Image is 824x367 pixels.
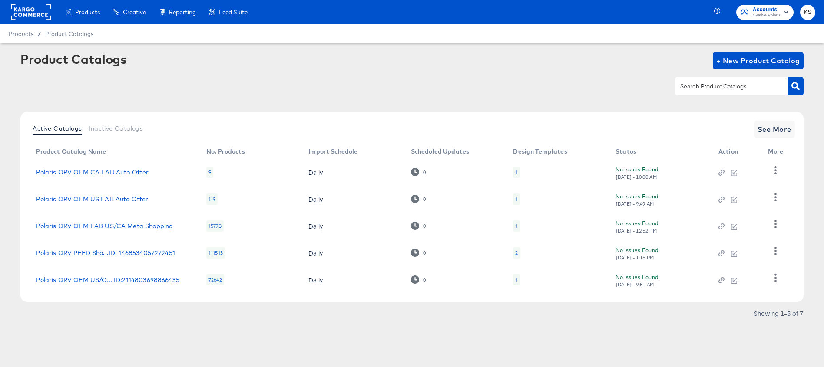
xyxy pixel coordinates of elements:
input: Search Product Catalogs [678,82,771,92]
div: 1 [515,276,517,283]
span: Feed Suite [219,9,248,16]
button: + New Product Catalog [713,52,804,69]
button: KS [800,5,815,20]
span: Accounts [753,5,781,14]
span: Reporting [169,9,196,16]
div: 1 [513,193,520,205]
div: 0 [411,195,426,203]
a: Product Catalogs [45,30,93,37]
div: 1 [513,220,520,232]
th: Action [711,145,761,159]
a: Polaris ORV OEM FAB US/CA Meta Shopping [36,223,173,229]
div: 119 [206,193,218,205]
div: 0 [411,249,426,257]
div: Scheduled Updates [411,148,470,155]
div: 111513 [206,247,225,259]
td: Daily [301,159,404,186]
div: 0 [423,169,426,175]
div: 0 [423,250,426,256]
div: 72642 [206,274,224,285]
div: Product Catalogs [20,52,126,66]
div: 1 [515,169,517,176]
div: 1 [513,167,520,178]
span: Creative [123,9,146,16]
th: Status [609,145,711,159]
div: 9 [206,167,213,178]
div: Design Templates [513,148,567,155]
a: Polaris ORV OEM US/C... ID:2114803698866435 [36,276,179,283]
div: No. Products [206,148,245,155]
a: Polaris ORV PFED Sho...ID: 1468534057272451 [36,249,175,256]
td: Daily [301,186,404,213]
span: Inactive Catalogs [89,125,143,132]
div: 15773 [206,220,224,232]
div: 0 [423,196,426,202]
div: 0 [411,275,426,284]
div: Showing 1–5 of 7 [753,310,804,316]
span: / [33,30,45,37]
div: 1 [515,223,517,229]
div: 0 [423,223,426,229]
span: Ovative Polaris [753,12,781,19]
div: 0 [411,168,426,176]
th: More [761,145,794,159]
div: Import Schedule [308,148,357,155]
button: See More [754,121,795,138]
span: Products [75,9,100,16]
div: 0 [423,277,426,283]
div: Product Catalog Name [36,148,106,155]
div: 0 [411,222,426,230]
div: 1 [515,196,517,203]
span: Active Catalogs [33,125,82,132]
span: See More [758,123,791,135]
div: 2 [515,249,518,256]
div: 2 [513,247,520,259]
a: Polaris ORV OEM CA FAB Auto Offer [36,169,149,176]
span: KS [804,7,812,17]
td: Daily [301,213,404,239]
span: Products [9,30,33,37]
div: 1 [513,274,520,285]
span: + New Product Catalog [716,55,800,67]
td: Daily [301,239,404,266]
button: AccountsOvative Polaris [736,5,794,20]
td: Daily [301,266,404,293]
a: Polaris ORV OEM US FAB Auto Offer [36,196,148,203]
